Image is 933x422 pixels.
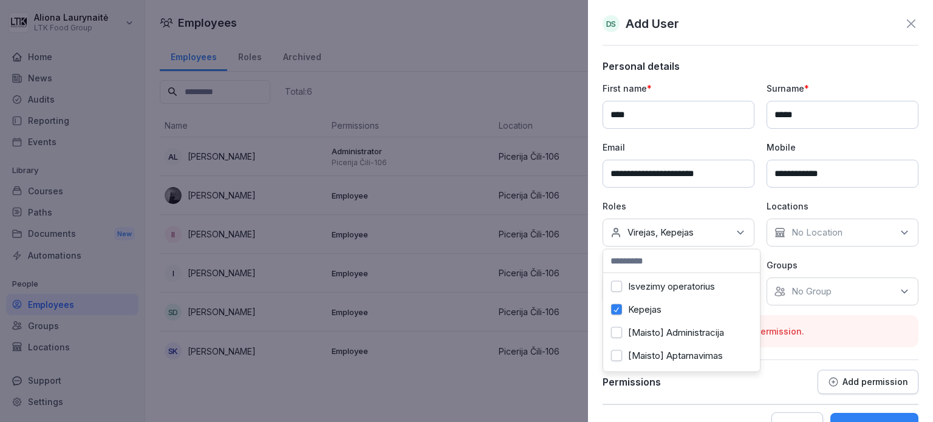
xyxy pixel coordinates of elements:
[628,281,715,292] label: Isvezimy operatorius
[603,141,754,154] p: Email
[603,376,661,388] p: Permissions
[628,304,661,315] label: Kepejas
[767,82,918,95] p: Surname
[791,285,832,298] p: No Group
[603,60,918,72] p: Personal details
[767,141,918,154] p: Mobile
[842,377,908,387] p: Add permission
[791,226,842,239] p: No Location
[612,325,909,338] p: Please select a location or add a permission.
[767,259,918,271] p: Groups
[628,327,724,338] label: [Maisto] Administracija
[626,15,679,33] p: Add User
[603,15,620,32] div: DS
[603,200,754,213] p: Roles
[627,226,694,239] p: Virejas, Kepejas
[767,200,918,213] p: Locations
[603,82,754,95] p: First name
[818,370,918,394] button: Add permission
[628,350,723,361] label: [Maisto] Aptarnavimas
